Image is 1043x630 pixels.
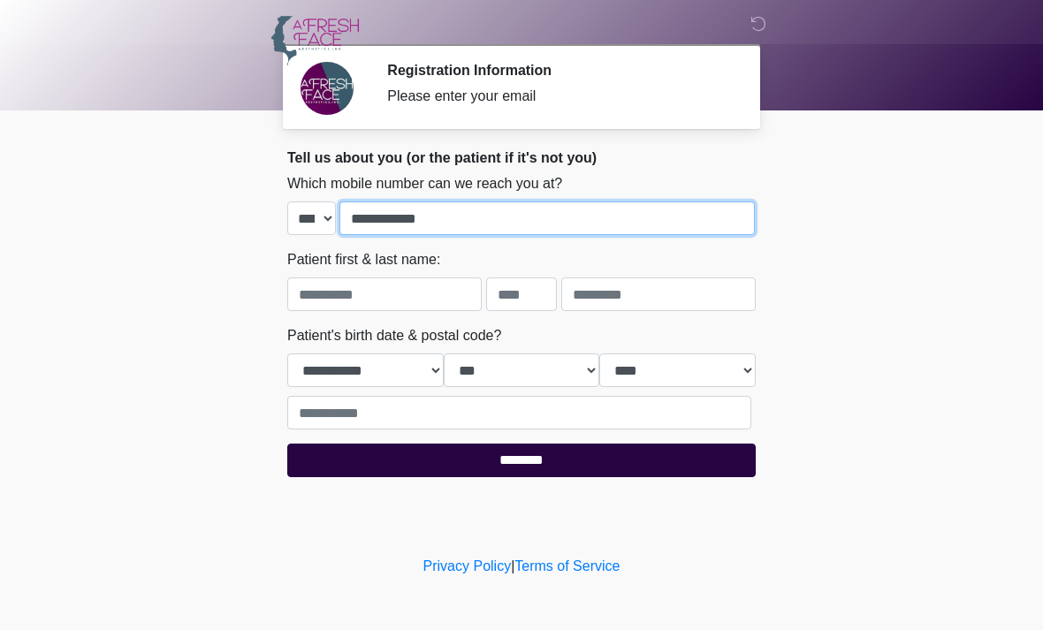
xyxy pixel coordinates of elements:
[511,558,514,573] a: |
[423,558,512,573] a: Privacy Policy
[387,86,729,107] div: Please enter your email
[287,249,440,270] label: Patient first & last name:
[287,173,562,194] label: Which mobile number can we reach you at?
[287,149,756,166] h2: Tell us about you (or the patient if it's not you)
[287,325,501,346] label: Patient's birth date & postal code?
[514,558,620,573] a: Terms of Service
[301,62,354,115] img: Agent Avatar
[270,13,360,67] img: A Fresh Face Aesthetics Inc Logo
